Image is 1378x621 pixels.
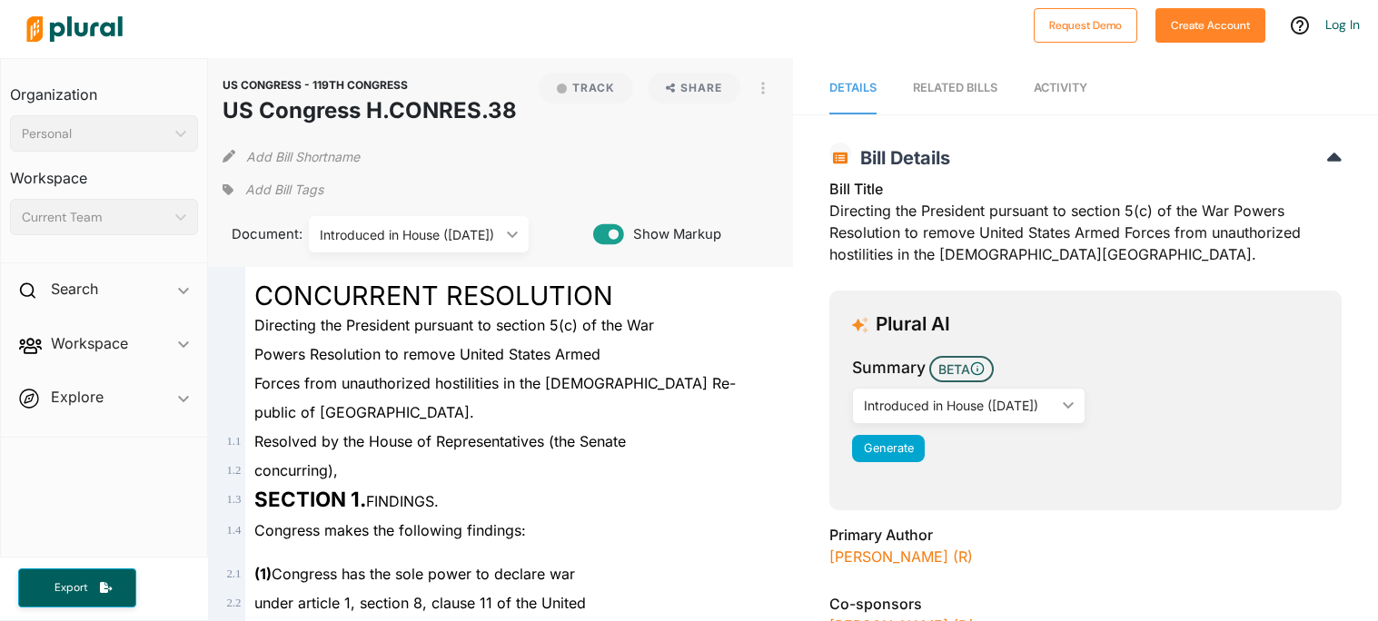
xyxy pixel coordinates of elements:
[226,435,241,448] span: 1 . 1
[22,208,168,227] div: Current Team
[254,316,654,334] span: Directing the President pursuant to section 5(c) of the War
[913,63,997,114] a: RELATED BILLS
[539,73,633,103] button: Track
[254,374,736,392] span: Forces from unauthorized hostilities in the [DEMOGRAPHIC_DATA] Re-
[226,464,241,477] span: 1 . 2
[42,580,100,596] span: Export
[829,63,877,114] a: Details
[226,567,241,580] span: 2 . 1
[254,461,338,479] span: concurring),
[1155,15,1265,34] a: Create Account
[852,435,925,462] button: Generate
[829,524,1342,546] h3: Primary Author
[226,524,241,537] span: 1 . 4
[876,313,950,336] h3: Plural AI
[254,565,272,583] strong: (1)
[1034,8,1137,43] button: Request Demo
[851,147,950,169] span: Bill Details
[913,79,997,96] div: RELATED BILLS
[829,178,1342,200] h3: Bill Title
[10,68,198,108] h3: Organization
[254,565,575,583] span: Congress has the sole power to declare war
[10,152,198,192] h3: Workspace
[18,568,136,607] button: Export
[648,73,741,103] button: Share
[254,521,526,539] span: Congress makes the following findings:
[1034,15,1137,34] a: Request Demo
[929,356,994,382] span: BETA
[223,94,517,127] h1: US Congress H.CONRES.38
[254,432,626,450] span: Resolved by the House of Representatives (the Senate
[223,176,322,203] div: Add tags
[320,225,500,244] div: Introduced in House ([DATE])
[864,441,914,455] span: Generate
[22,124,168,143] div: Personal
[829,178,1342,276] div: Directing the President pursuant to section 5(c) of the War Powers Resolution to remove United St...
[246,142,360,171] button: Add Bill Shortname
[864,396,1056,415] div: Introduced in House ([DATE])
[829,547,973,566] a: [PERSON_NAME] (R)
[852,356,926,379] h3: Summary
[1034,81,1087,94] span: Activity
[254,492,439,510] span: FINDINGS.
[226,596,241,609] span: 2 . 2
[245,181,323,199] span: Add Bill Tags
[254,403,474,421] span: public of [GEOGRAPHIC_DATA].
[640,73,748,103] button: Share
[1034,63,1087,114] a: Activity
[254,594,586,612] span: under article 1, section 8, clause 11 of the United
[254,345,600,363] span: Powers Resolution to remove United States Armed
[51,279,98,299] h2: Search
[223,78,408,92] span: US CONGRESS - 119TH CONGRESS
[829,593,1342,615] h3: Co-sponsors
[1155,8,1265,43] button: Create Account
[254,280,613,311] span: CONCURRENT RESOLUTION
[624,224,721,244] span: Show Markup
[254,487,366,511] strong: SECTION 1.
[226,493,241,506] span: 1 . 3
[829,81,877,94] span: Details
[1325,16,1360,33] a: Log In
[223,224,286,244] span: Document:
